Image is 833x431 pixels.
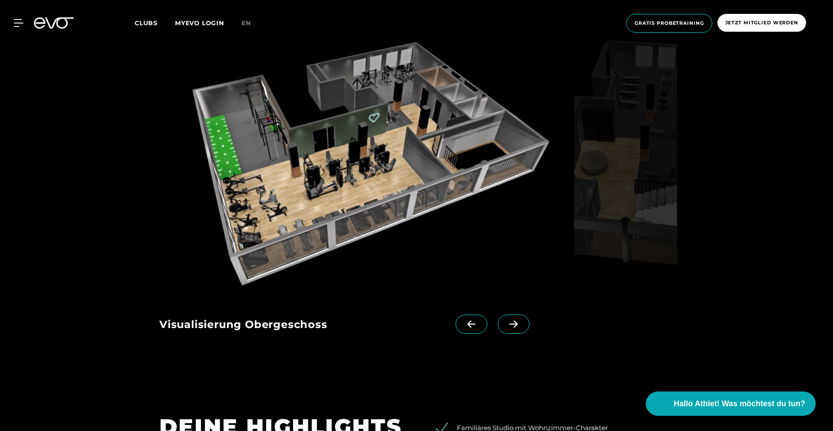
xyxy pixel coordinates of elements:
span: Gratis Probetraining [635,20,704,27]
a: en [241,18,261,28]
button: Hallo Athlet! Was möchtest du tun? [646,391,816,416]
a: Jetzt Mitglied werden [715,14,809,33]
span: Jetzt Mitglied werden [725,19,798,27]
img: evofitness [574,26,677,294]
a: Gratis Probetraining [624,14,715,33]
a: Clubs [135,19,175,27]
img: evofitness [159,26,571,294]
span: Hallo Athlet! Was möchtest du tun? [674,398,805,410]
span: Clubs [135,19,158,27]
span: en [241,19,251,27]
a: MYEVO LOGIN [175,19,224,27]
